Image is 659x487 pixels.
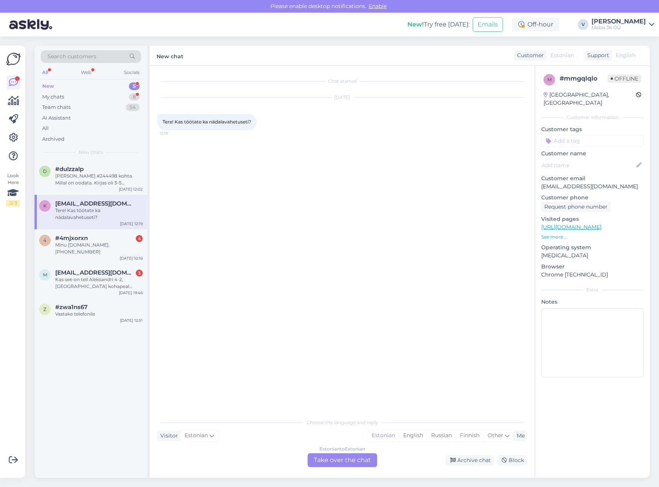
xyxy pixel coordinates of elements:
span: Search customers [48,53,96,61]
div: Customer [514,51,544,59]
p: Operating system [541,243,644,252]
div: AI Assistant [42,114,71,122]
div: Russian [427,430,456,441]
div: Minu [DOMAIN_NAME]. [PHONE_NUMBER] [55,242,143,255]
div: [DATE] 12:51 [120,318,143,323]
div: Off-hour [512,18,559,31]
span: Tere! Kas töötate ka nädalavahetuseti? [163,119,251,125]
div: 4 [136,235,143,242]
div: 3 [136,270,143,276]
span: d [43,168,47,174]
span: #dulzzalp [55,166,84,173]
div: Try free [DATE]: [407,20,470,29]
div: Socials [122,67,141,77]
span: 4 [43,237,46,243]
div: Look Here [6,172,20,207]
div: Mobix JK OÜ [591,25,646,31]
span: 12:19 [160,130,188,136]
div: Extra [541,286,644,293]
input: Add a tag [541,135,644,146]
div: [PERSON_NAME] #244498 kohta. Millal on oodata. Kirjas oli 3-5 tööpäeva. [55,173,143,186]
button: Emails [473,17,503,32]
div: Chat started [157,78,527,85]
div: My chats [42,93,64,101]
div: [GEOGRAPHIC_DATA], [GEOGRAPHIC_DATA] [544,91,636,107]
p: Customer name [541,150,644,158]
span: #4mjxorxn [55,235,88,242]
p: Customer phone [541,194,644,202]
div: Archive chat [446,455,494,466]
div: [DATE] [157,94,527,101]
span: #zwa1ns67 [55,304,87,311]
div: Me [514,432,525,440]
div: Archived [42,135,64,143]
div: [DATE] 12:19 [120,221,143,227]
span: z [43,306,46,312]
div: English [399,430,427,441]
p: Browser [541,263,644,271]
p: Customer email [541,174,644,183]
div: 5 [129,82,140,90]
div: Web [79,67,93,77]
b: New! [407,21,424,28]
span: k [43,203,47,209]
span: New chats [79,149,103,156]
div: [DATE] 19:46 [119,290,143,296]
div: Block [497,455,527,466]
span: Enable [366,3,389,10]
img: Askly Logo [6,52,21,66]
div: Request phone number [541,202,611,212]
p: Visited pages [541,215,644,223]
div: # mmgqlqlo [560,74,608,83]
div: New [42,82,54,90]
div: All [41,67,49,77]
div: Kas see on teil Aleksandri 4-2, [GEOGRAPHIC_DATA] kohapeal olemas, kui ma [PERSON_NAME]? [55,276,143,290]
span: kerstin.yksvarav@gmail.com [55,200,135,207]
div: Choose the language and reply [157,419,527,426]
p: Chrome [TECHNICAL_ID] [541,271,644,279]
span: m [547,77,552,82]
div: Support [584,51,609,59]
label: New chat [157,50,183,61]
p: Notes [541,298,644,306]
div: Team chats [42,104,71,111]
span: English [616,51,636,59]
a: [URL][DOMAIN_NAME] [541,224,601,230]
span: Offline [608,74,641,83]
p: Customer tags [541,125,644,133]
div: [PERSON_NAME] [591,18,646,25]
div: Tere! Kas töötate ka nädalavahetuseti? [55,207,143,221]
a: [PERSON_NAME]Mobix JK OÜ [591,18,654,31]
div: V [578,19,588,30]
div: 54 [126,104,140,111]
div: [DATE] 10:16 [120,255,143,261]
div: Finnish [456,430,483,441]
div: [DATE] 12:02 [119,186,143,192]
span: Estonian [185,431,208,440]
div: Estonian [368,430,399,441]
div: Take over the chat [308,453,377,467]
span: Estonian [550,51,574,59]
div: Visitor [157,432,178,440]
span: marju.rk@gmail.com [55,269,135,276]
input: Add name [542,161,635,169]
div: 8 [129,93,140,101]
div: All [42,125,49,132]
div: Customer information [541,114,644,121]
p: See more ... [541,234,644,240]
p: [EMAIL_ADDRESS][DOMAIN_NAME] [541,183,644,191]
div: Vastake telefonile [55,311,143,318]
div: 2 / 3 [6,200,20,207]
div: Estonian to Estonian [320,446,365,452]
span: Other [488,432,503,439]
span: m [43,272,47,278]
p: [MEDICAL_DATA] [541,252,644,260]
